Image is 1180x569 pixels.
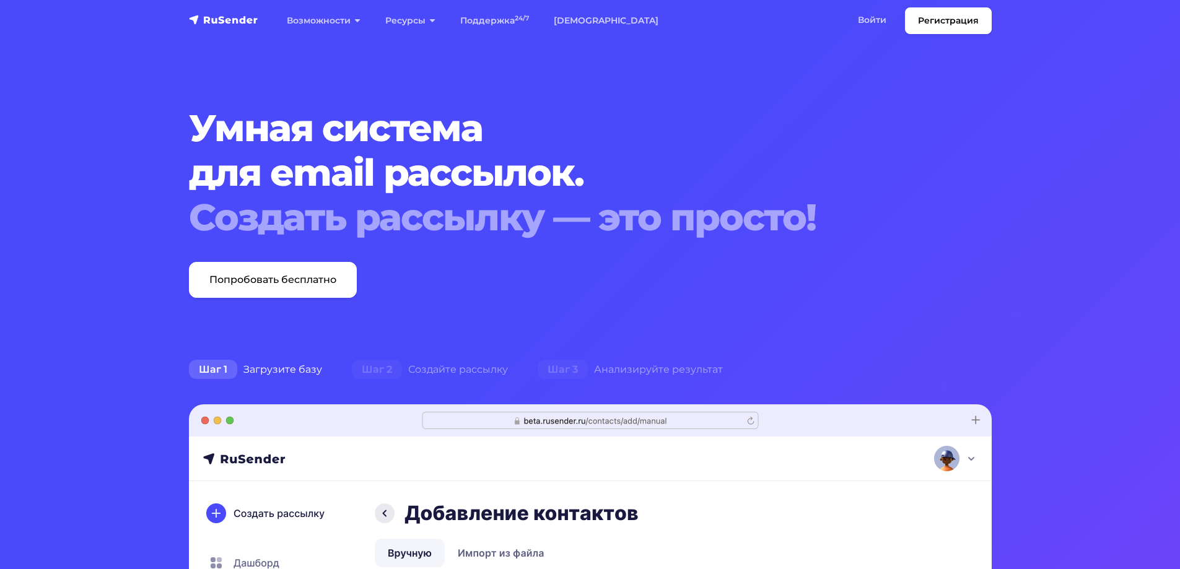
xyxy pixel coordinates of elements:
[174,357,337,382] div: Загрузите базу
[515,14,529,22] sup: 24/7
[448,8,541,33] a: Поддержка24/7
[189,106,924,240] h1: Умная система для email рассылок.
[373,8,448,33] a: Ресурсы
[352,360,402,380] span: Шаг 2
[189,360,237,380] span: Шаг 1
[189,262,357,298] a: Попробовать бесплатно
[538,360,588,380] span: Шаг 3
[541,8,671,33] a: [DEMOGRAPHIC_DATA]
[523,357,738,382] div: Анализируйте результат
[846,7,899,33] a: Войти
[189,14,258,26] img: RuSender
[189,195,924,240] div: Создать рассылку — это просто!
[337,357,523,382] div: Создайте рассылку
[905,7,992,34] a: Регистрация
[274,8,373,33] a: Возможности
